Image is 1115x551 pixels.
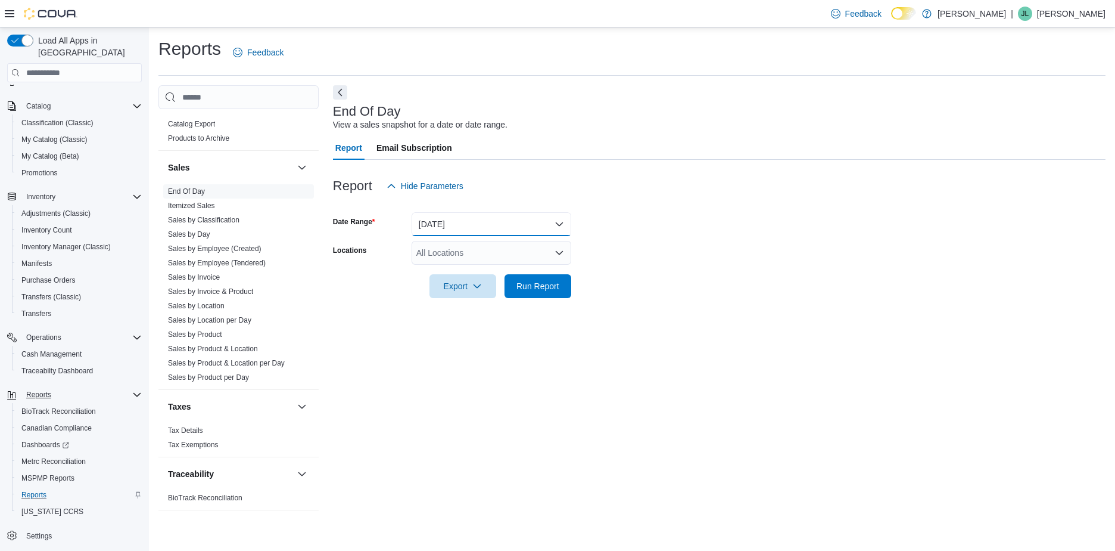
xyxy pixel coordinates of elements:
span: Load All Apps in [GEOGRAPHIC_DATA] [33,35,142,58]
button: [US_STATE] CCRS [12,503,147,520]
a: Classification (Classic) [17,116,98,130]
span: Manifests [17,256,142,271]
span: Settings [26,531,52,541]
button: Cash Management [12,346,147,363]
a: Tax Exemptions [168,441,219,449]
a: Metrc Reconciliation [17,454,91,469]
span: Promotions [21,168,58,178]
span: Sales by Day [168,230,210,239]
span: Catalog [26,101,51,111]
span: Transfers (Classic) [17,290,142,304]
button: Adjustments (Classic) [12,205,147,222]
button: Next [333,85,347,100]
a: Sales by Location per Day [168,316,251,324]
a: Manifests [17,256,57,271]
a: Sales by Invoice [168,273,220,281]
span: BioTrack Reconciliation [168,493,242,503]
a: Feedback [826,2,886,26]
p: [PERSON_NAME] [1037,7,1105,21]
button: Sales [168,162,292,174]
a: Purchase Orders [17,273,80,287]
h3: Report [333,179,372,193]
span: Sales by Employee (Tendered) [168,258,266,268]
button: My Catalog (Classic) [12,131,147,148]
button: Reports [21,388,56,402]
a: Tax Details [168,426,203,435]
button: Transfers (Classic) [12,289,147,305]
label: Locations [333,246,367,255]
span: Inventory Manager (Classic) [17,240,142,254]
input: Dark Mode [891,7,916,20]
a: BioTrack Reconciliation [17,404,101,419]
p: | [1011,7,1013,21]
a: Sales by Product per Day [168,373,249,382]
span: Sales by Invoice & Product [168,287,253,296]
span: Sales by Location per Day [168,315,251,325]
a: Sales by Product [168,330,222,339]
span: Tax Details [168,426,203,435]
button: Operations [2,329,147,346]
span: Reports [21,388,142,402]
a: Itemized Sales [168,202,215,210]
span: Purchase Orders [17,273,142,287]
span: Catalog [21,99,142,113]
p: [PERSON_NAME] [938,7,1006,21]
h3: Traceability [168,468,214,480]
span: Reports [17,488,142,502]
a: Sales by Employee (Tendered) [168,259,266,267]
a: Sales by Location [168,302,225,310]
span: Feedback [247,47,284,58]
a: Reports [17,488,51,502]
span: Reports [26,390,51,400]
span: Transfers [17,307,142,321]
span: Sales by Employee (Created) [168,244,261,253]
span: Dashboards [17,438,142,452]
button: BioTrack Reconciliation [12,403,147,420]
button: Reports [2,386,147,403]
button: Metrc Reconciliation [12,453,147,470]
button: Sales [295,160,309,175]
span: Sales by Invoice [168,273,220,282]
button: Manifests [12,255,147,272]
h3: Taxes [168,401,191,413]
button: [DATE] [412,212,571,236]
a: End Of Day [168,187,205,196]
button: Catalog [21,99,55,113]
span: Reports [21,490,46,500]
h1: Reports [158,37,221,61]
button: Export [429,274,496,298]
div: Jami Lloyd [1018,7,1032,21]
label: Date Range [333,217,375,227]
div: Traceability [158,491,319,510]
span: MSPMP Reports [21,473,74,483]
button: Transfers [12,305,147,322]
span: Cash Management [17,347,142,361]
button: Inventory [21,190,60,204]
span: End Of Day [168,187,205,196]
a: Adjustments (Classic) [17,206,95,221]
span: Canadian Compliance [21,423,92,433]
span: Inventory Manager (Classic) [21,242,111,252]
a: Products to Archive [168,134,229,143]
button: Traceability [295,467,309,481]
div: Taxes [158,423,319,457]
span: Export [437,274,489,298]
span: Sales by Product [168,330,222,339]
div: View a sales snapshot for a date or date range. [333,119,507,131]
span: Inventory [26,192,55,202]
span: Traceabilty Dashboard [17,364,142,378]
a: Sales by Day [168,230,210,239]
span: Adjustments (Classic) [17,206,142,221]
span: Hide Parameters [401,180,463,192]
span: Sales by Product per Day [168,373,249,382]
button: Reports [12,487,147,503]
span: MSPMP Reports [17,471,142,485]
span: Canadian Compliance [17,421,142,435]
button: Promotions [12,165,147,181]
span: Dashboards [21,440,69,450]
a: Transfers [17,307,56,321]
a: Sales by Product & Location [168,345,258,353]
a: [US_STATE] CCRS [17,504,88,519]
